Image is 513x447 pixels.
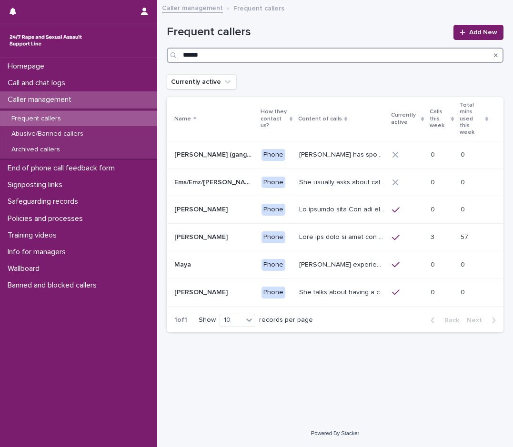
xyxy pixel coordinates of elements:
[262,204,285,216] div: Phone
[174,259,193,269] p: Maya
[423,316,463,325] button: Back
[299,204,387,214] p: We believe that Lin may on occasions contact the support line more than twice a week. She frequen...
[174,204,230,214] p: [PERSON_NAME]
[461,177,467,187] p: 0
[262,287,285,298] div: Phone
[4,146,68,154] p: Archived callers
[167,25,448,39] h1: Frequent callers
[4,264,47,273] p: Wallboard
[431,259,437,269] p: 0
[174,287,230,297] p: [PERSON_NAME]
[311,430,359,436] a: Powered By Stacker
[4,62,52,71] p: Homepage
[4,164,122,173] p: End of phone call feedback form
[167,74,237,89] button: Currently active
[439,317,459,324] span: Back
[220,315,243,325] div: 10
[431,287,437,297] p: 0
[4,281,104,290] p: Banned and blocked callers
[8,31,84,50] img: rhQMoQhaT3yELyF149Cw
[299,149,387,159] p: Elizabeth has spoken about being recently raped by a close friend whom she describes as dangerous...
[233,2,284,13] p: Frequent callers
[461,149,467,159] p: 0
[453,25,503,40] a: Add New
[431,204,437,214] p: 0
[299,259,387,269] p: Maya experienced CSA and speaks about a rape that has been previously reported, there is no progr...
[4,95,79,104] p: Caller management
[167,308,195,332] p: 1 of 1
[174,149,256,159] p: Elizabeth (gang-related)
[167,169,503,196] tr: Ems/Emz/[PERSON_NAME]Ems/Emz/[PERSON_NAME] PhoneShe usually asks about call notes and what the co...
[174,114,191,124] p: Name
[167,196,503,224] tr: [PERSON_NAME][PERSON_NAME] PhoneLo ipsumdo sita Con adi el seddoeius tempori utl etdolor magn ali...
[167,48,503,63] input: Search
[431,177,437,187] p: 0
[431,149,437,159] p: 0
[261,107,287,131] p: How they contact us?
[4,130,91,138] p: Abusive/Banned callers
[262,259,285,271] div: Phone
[4,180,70,189] p: Signposting links
[259,316,313,324] p: records per page
[461,231,470,241] p: 57
[431,231,436,241] p: 3
[391,110,419,128] p: Currently active
[467,317,488,324] span: Next
[167,224,503,251] tr: [PERSON_NAME][PERSON_NAME] PhoneLore ips dolo si amet con adipisc elitsed doei temp incidi ut lab...
[167,141,503,169] tr: [PERSON_NAME] (gang-related)[PERSON_NAME] (gang-related) Phone[PERSON_NAME] has spoken about bein...
[199,316,216,324] p: Show
[4,231,64,240] p: Training videos
[4,248,73,257] p: Info for managers
[4,115,69,123] p: Frequent callers
[299,231,387,241] p: Lucy has told us that her support workers have said things to her about this abuse, or about this...
[461,204,467,214] p: 0
[4,197,86,206] p: Safeguarding records
[174,177,256,187] p: Ems/Emz/[PERSON_NAME]
[4,214,91,223] p: Policies and processes
[298,114,342,124] p: Content of calls
[299,177,387,187] p: She usually asks about call notes and what the content will be at the start of the call. When she...
[262,231,285,243] div: Phone
[460,100,483,138] p: Total mins used this week
[262,177,285,189] div: Phone
[463,316,503,325] button: Next
[4,79,73,88] p: Call and chat logs
[469,29,497,36] span: Add New
[461,287,467,297] p: 0
[167,278,503,306] tr: [PERSON_NAME][PERSON_NAME] PhoneShe talks about having a complaint ongoing with the police, and m...
[461,259,467,269] p: 0
[162,2,223,13] a: Caller management
[430,107,448,131] p: Calls this week
[174,231,230,241] p: [PERSON_NAME]
[167,251,503,278] tr: MayaMaya Phone[PERSON_NAME] experienced CSA and speaks about a rape that has been previously repo...
[299,287,387,297] p: She talks about having a complaint ongoing with the police, and may mention that she has diagnose...
[262,149,285,161] div: Phone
